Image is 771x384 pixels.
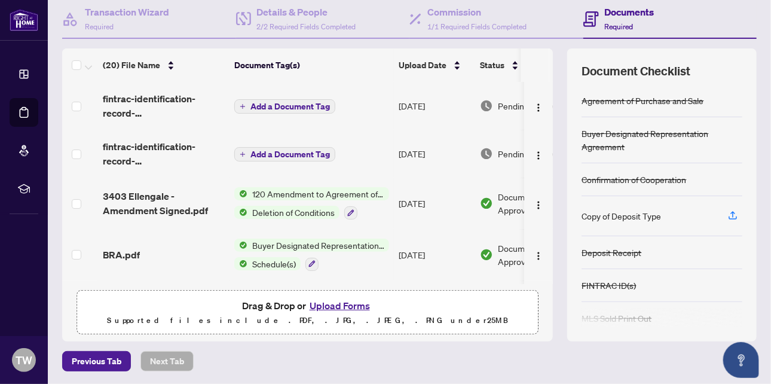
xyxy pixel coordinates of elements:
[723,342,759,378] button: Open asap
[98,48,230,82] th: (20) File Name
[247,187,389,200] span: 120 Amendment to Agreement of Purchase and Sale
[62,351,131,371] button: Previous Tab
[234,239,389,271] button: Status IconBuyer Designated Representation AgreementStatus IconSchedule(s)
[103,189,225,218] span: 3403 Ellengale - Amendment Signed.pdf
[582,127,742,153] div: Buyer Designated Representation Agreement
[605,22,634,31] span: Required
[85,22,114,31] span: Required
[394,229,475,281] td: [DATE]
[240,151,246,157] span: plus
[103,59,160,72] span: (20) File Name
[234,147,335,161] button: Add a Document Tag
[480,197,493,210] img: Document Status
[529,144,548,163] button: Logo
[103,139,225,168] span: fintrac-identification-record-[PERSON_NAME]-20250827-073258.pdf
[582,246,641,259] div: Deposit Receipt
[394,130,475,178] td: [DATE]
[529,96,548,115] button: Logo
[498,99,558,112] span: Pending Review
[498,242,572,268] span: Document Approved
[582,279,636,292] div: FINTRAC ID(s)
[582,63,690,80] span: Document Checklist
[140,351,194,371] button: Next Tab
[257,5,356,19] h4: Details & People
[103,248,140,262] span: BRA.pdf
[394,178,475,229] td: [DATE]
[480,147,493,160] img: Document Status
[234,206,247,219] img: Status Icon
[234,187,389,220] button: Status Icon120 Amendment to Agreement of Purchase and SaleStatus IconDeletion of Conditions
[10,9,38,31] img: logo
[534,251,543,261] img: Logo
[399,59,446,72] span: Upload Date
[257,22,356,31] span: 2/2 Required Fields Completed
[534,103,543,112] img: Logo
[475,48,577,82] th: Status
[427,5,527,19] h4: Commission
[240,103,246,109] span: plus
[242,298,374,313] span: Drag & Drop or
[534,151,543,160] img: Logo
[480,99,493,112] img: Document Status
[605,5,654,19] h4: Documents
[529,194,548,213] button: Logo
[234,147,335,162] button: Add a Document Tag
[250,150,330,159] span: Add a Document Tag
[84,313,531,328] p: Supported files include .PDF, .JPG, .JPEG, .PNG under 25 MB
[250,102,330,111] span: Add a Document Tag
[247,206,339,219] span: Deletion of Conditions
[394,82,475,130] td: [DATE]
[534,200,543,210] img: Logo
[480,59,504,72] span: Status
[582,209,661,223] div: Copy of Deposit Type
[394,48,475,82] th: Upload Date
[427,22,527,31] span: 1/1 Required Fields Completed
[247,257,301,270] span: Schedule(s)
[103,92,225,120] span: fintrac-identification-record-[PERSON_NAME]-20250827-074046.pdf
[394,281,475,332] td: [DATE]
[582,94,703,107] div: Agreement of Purchase and Sale
[85,5,169,19] h4: Transaction Wizard
[72,352,121,371] span: Previous Tab
[234,187,247,200] img: Status Icon
[582,173,686,186] div: Confirmation of Cooperation
[529,245,548,264] button: Logo
[247,239,389,252] span: Buyer Designated Representation Agreement
[498,147,558,160] span: Pending Review
[16,352,32,368] span: TW
[498,190,572,217] span: Document Approved
[234,257,247,270] img: Status Icon
[306,298,374,313] button: Upload Forms
[480,248,493,261] img: Document Status
[234,239,247,252] img: Status Icon
[230,48,394,82] th: Document Tag(s)
[77,291,538,335] span: Drag & Drop orUpload FormsSupported files include .PDF, .JPG, .JPEG, .PNG under25MB
[234,99,335,114] button: Add a Document Tag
